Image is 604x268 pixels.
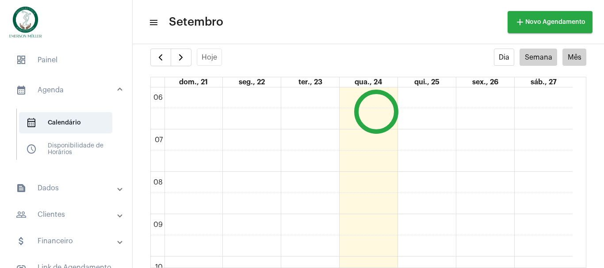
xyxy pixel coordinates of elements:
a: 26 de setembro de 2025 [470,77,500,87]
span: Novo Agendamento [515,19,585,25]
a: 22 de setembro de 2025 [237,77,267,87]
img: 9d32caf5-495d-7087-b57b-f134ef8504d1.png [7,4,44,40]
a: 24 de setembro de 2025 [353,77,384,87]
mat-icon: sidenav icon [16,183,27,193]
mat-panel-title: Agenda [16,85,118,95]
button: Semana Anterior [150,49,171,66]
a: 23 de setembro de 2025 [297,77,324,87]
a: 27 de setembro de 2025 [529,77,558,87]
mat-expansion-panel-header: sidenav iconFinanceiro [5,230,132,252]
div: 09 [152,221,164,229]
mat-icon: sidenav icon [16,85,27,95]
a: 21 de setembro de 2025 [177,77,210,87]
div: 08 [152,178,164,186]
span: Setembro [169,15,223,29]
mat-icon: sidenav icon [16,236,27,246]
mat-expansion-panel-header: sidenav iconAgenda [5,76,132,104]
mat-panel-title: Clientes [16,209,118,220]
button: Hoje [197,49,222,66]
div: sidenav iconAgenda [5,104,132,172]
span: sidenav icon [26,117,37,128]
mat-panel-title: Dados [16,183,118,193]
span: Disponibilidade de Horários [19,139,112,160]
div: 07 [153,136,164,144]
button: Dia [494,49,515,66]
button: Semana [520,49,557,66]
mat-expansion-panel-header: sidenav iconClientes [5,204,132,225]
button: Novo Agendamento [508,11,593,33]
mat-panel-title: Financeiro [16,236,118,246]
span: sidenav icon [26,144,37,155]
button: Próximo Semana [171,49,191,66]
mat-icon: sidenav icon [149,17,157,28]
span: Calendário [19,112,112,133]
span: sidenav icon [16,55,27,65]
mat-icon: sidenav icon [16,209,27,220]
a: 25 de setembro de 2025 [413,77,441,87]
button: Mês [562,49,586,66]
div: 06 [152,94,164,102]
mat-expansion-panel-header: sidenav iconDados [5,177,132,199]
span: Painel [9,49,123,71]
mat-icon: add [515,17,525,27]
